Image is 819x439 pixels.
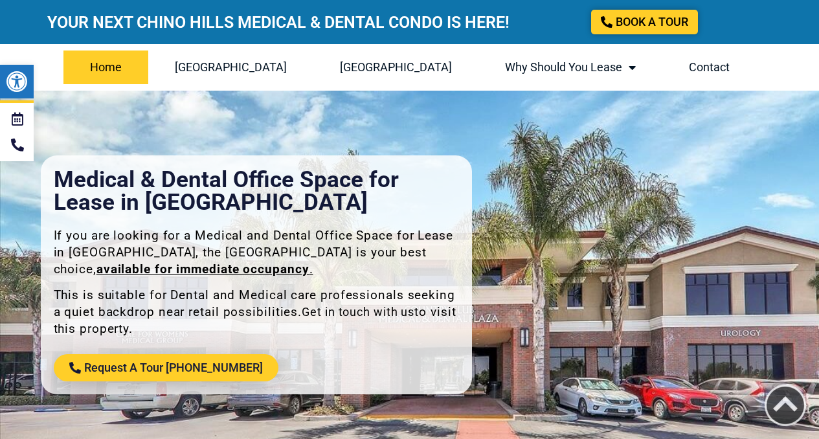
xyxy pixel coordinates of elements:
span: Request A Tour [PHONE_NUMBER] [84,362,263,374]
h1: Medical & Dental Office Space for Lease in [GEOGRAPHIC_DATA] [54,168,460,214]
a: BOOK A TOUR [591,10,698,34]
a: Request A Tour [PHONE_NUMBER] [54,354,278,381]
a: [GEOGRAPHIC_DATA] [148,51,313,84]
span: If you are looking for a Medical and Dental Office Space for Lease in [GEOGRAPHIC_DATA], the [GEO... [54,228,453,276]
span: BOOK A TOUR [616,16,688,28]
a: [GEOGRAPHIC_DATA] [313,51,478,84]
a: Home [63,51,148,84]
nav: Menu [47,51,772,84]
a: Get in touch with us [302,305,414,319]
a: Why Should You Lease [478,51,662,84]
span: This is suitable for Dental and Medical care professionals seeking a quiet backdrop near retail p... [54,287,456,336]
strong: available for immediate occupancy [96,262,309,276]
p: YOUR NEXT CHINO HILLS MEDICAL & DENTAL CONDO IS HERE! [47,14,578,30]
a: Contact [662,51,756,84]
span: . [309,262,313,276]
